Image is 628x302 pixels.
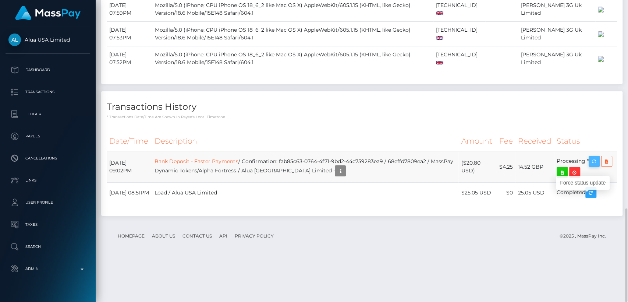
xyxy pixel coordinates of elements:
[6,215,90,234] a: Taxes
[232,230,277,242] a: Privacy Policy
[8,109,87,120] p: Ledger
[497,151,515,183] td: $4.25
[560,232,611,240] div: © 2025 , MassPay Inc.
[6,83,90,101] a: Transactions
[180,230,215,242] a: Contact Us
[6,61,90,79] a: Dashboard
[515,183,554,203] td: 25.05 USD
[107,114,617,120] p: * Transactions date/time are shown in payee's local timezone
[458,151,496,183] td: ($20.80 USD)
[8,263,87,274] p: Admin
[8,87,87,98] p: Transactions
[8,175,87,186] p: Links
[497,183,515,203] td: $0
[433,46,486,71] td: [TECHNICAL_ID]
[8,219,87,230] p: Taxes
[518,46,595,71] td: [PERSON_NAME] 3G Uk Limited
[107,21,152,46] td: [DATE] 07:53PM
[6,193,90,212] a: User Profile
[458,183,496,203] td: $25.05 USD
[515,131,554,151] th: Received
[8,131,87,142] p: Payees
[518,21,595,46] td: [PERSON_NAME] 3G Uk Limited
[8,197,87,208] p: User Profile
[497,131,515,151] th: Fee
[6,127,90,145] a: Payees
[149,230,178,242] a: About Us
[515,151,554,183] td: 14.52 GBP
[155,158,238,165] a: Bank Deposit - Faster Payments
[6,149,90,168] a: Cancellations
[6,238,90,256] a: Search
[8,64,87,75] p: Dashboard
[152,46,433,71] td: Mozilla/5.0 (iPhone; CPU iPhone OS 18_6_2 like Mac OS X) AppleWebKit/605.1.15 (KHTML, like Gecko)...
[216,230,230,242] a: API
[115,230,148,242] a: Homepage
[6,171,90,190] a: Links
[436,36,443,40] img: gb.png
[107,101,617,113] h4: Transactions History
[107,151,152,183] td: [DATE] 09:02PM
[107,183,152,203] td: [DATE] 08:51PM
[8,241,87,252] p: Search
[556,176,610,190] div: Force status update
[152,183,458,203] td: Load / Alua USA Limited
[15,6,81,20] img: MassPay Logo
[458,131,496,151] th: Amount
[436,61,443,64] img: gb.png
[6,260,90,278] a: Admin
[6,36,90,43] span: Alua USA Limited
[8,34,21,46] img: Alua USA Limited
[554,131,617,151] th: Status
[152,21,433,46] td: Mozilla/5.0 (iPhone; CPU iPhone OS 18_6_2 like Mac OS X) AppleWebKit/605.1.15 (KHTML, like Gecko)...
[152,151,458,183] td: / Confirmation: fab85c63-0764-4f71-9bd2-44c759283ea9 / 68effd7809ea2 / MassPay Dynamic Tokens/Alp...
[554,151,617,183] td: Processing *
[598,7,604,13] img: 200x100
[107,131,152,151] th: Date/Time
[554,183,617,203] td: Completed
[436,11,443,15] img: gb.png
[598,56,604,62] img: 200x100
[6,105,90,123] a: Ledger
[598,31,604,37] img: 200x100
[107,46,152,71] td: [DATE] 07:52PM
[152,131,458,151] th: Description
[8,153,87,164] p: Cancellations
[433,21,486,46] td: [TECHNICAL_ID]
